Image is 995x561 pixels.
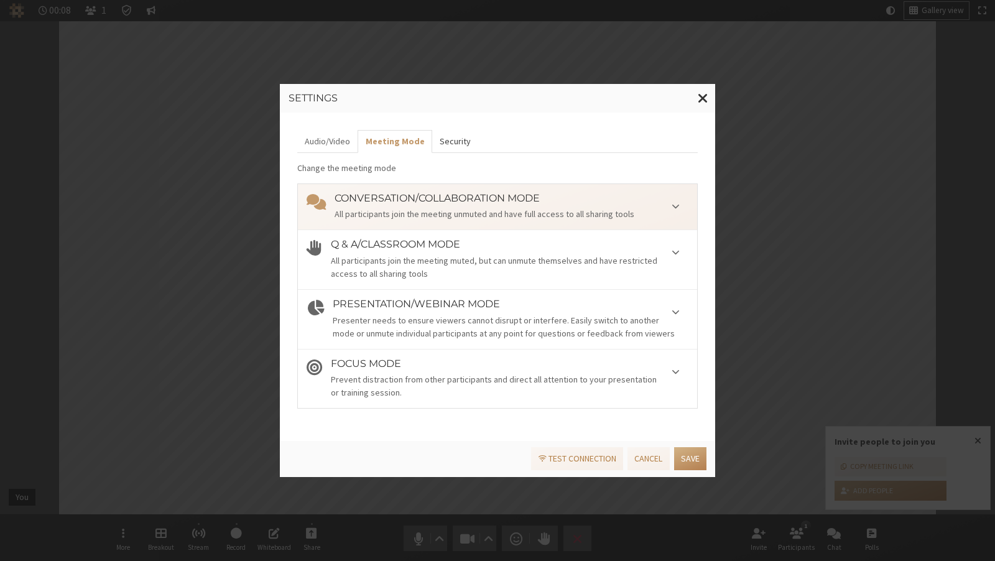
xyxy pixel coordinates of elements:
button: Meeting Mode [358,130,432,153]
div: All participants join the meeting muted, but can unmute themselves and have restricted access to ... [331,254,688,280]
div: Presenter needs to ensure viewers cannot disrupt or interfere. Easily switch to another mode or u... [333,314,688,340]
p: Change the meeting mode [297,162,698,175]
h4: Conversation/Collaboration mode [335,193,688,204]
a: Test connection [531,447,623,470]
h4: Presentation/Webinar mode [333,299,688,310]
div: Prevent distraction from other participants and direct all attention to your presentation or trai... [331,373,688,399]
div: All participants join the meeting unmuted and have full access to all sharing tools [335,208,688,221]
button: Security [432,130,478,153]
h4: Focus mode [331,358,688,369]
button: Close modal [691,84,715,113]
h4: Q & A/Classroom mode [331,239,688,250]
button: Save [674,447,706,470]
button: Cancel [627,447,669,470]
h3: Settings [289,93,706,104]
button: Audio/Video [297,130,358,153]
